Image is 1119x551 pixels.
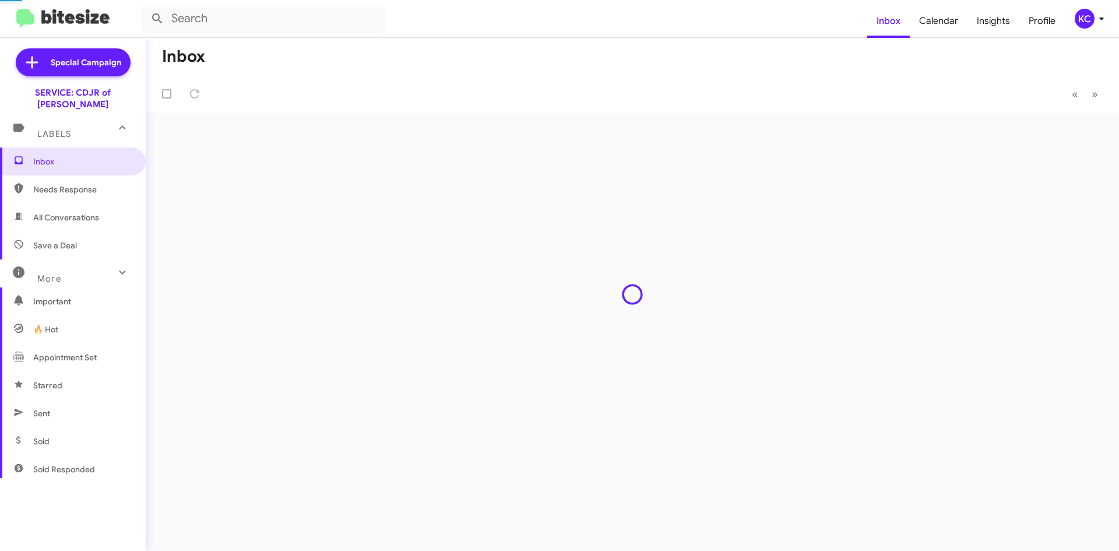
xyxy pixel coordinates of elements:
span: Starred [33,380,62,391]
span: Sent [33,408,50,419]
span: « [1072,87,1078,101]
span: Sold [33,436,50,447]
span: Inbox [33,156,132,167]
span: Needs Response [33,184,132,195]
span: More [37,273,61,284]
span: Labels [37,129,71,139]
button: Previous [1065,82,1085,106]
input: Search [141,5,386,33]
a: Calendar [910,4,967,38]
h1: Inbox [162,47,205,66]
a: Profile [1019,4,1065,38]
nav: Page navigation example [1065,82,1105,106]
a: Inbox [867,4,910,38]
span: All Conversations [33,212,99,223]
span: Special Campaign [51,57,121,68]
a: Insights [967,4,1019,38]
div: KC [1075,9,1095,29]
span: Sold Responded [33,464,95,475]
span: 🔥 Hot [33,324,58,335]
span: Appointment Set [33,352,97,363]
a: Special Campaign [16,48,131,76]
span: Save a Deal [33,240,77,251]
button: KC [1065,9,1106,29]
span: » [1092,87,1098,101]
span: Important [33,296,132,307]
button: Next [1085,82,1105,106]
